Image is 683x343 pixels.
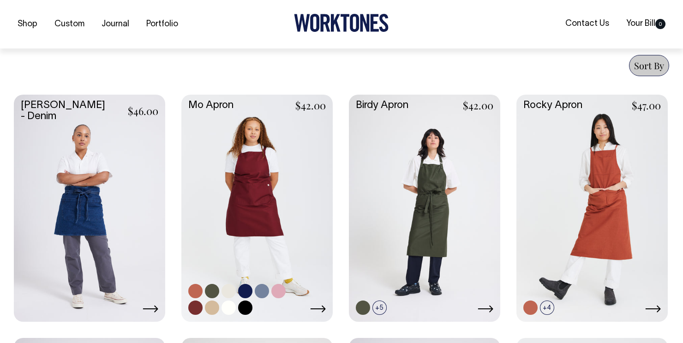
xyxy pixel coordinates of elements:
[51,17,88,32] a: Custom
[14,17,41,32] a: Shop
[98,17,133,32] a: Journal
[655,19,665,29] span: 0
[372,301,387,315] span: +5
[623,16,669,31] a: Your Bill0
[143,17,182,32] a: Portfolio
[634,59,664,72] span: Sort By
[540,301,554,315] span: +4
[562,16,613,31] a: Contact Us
